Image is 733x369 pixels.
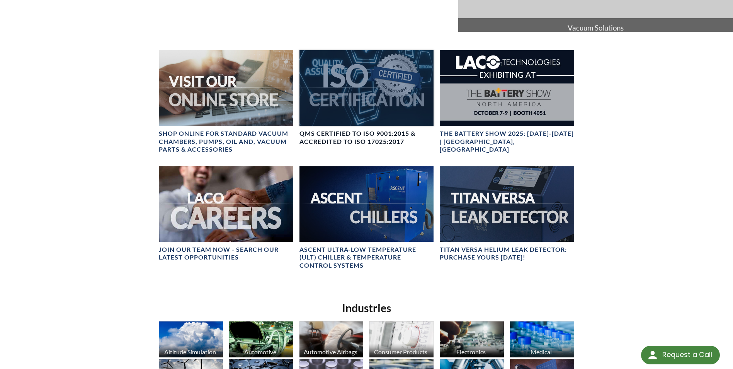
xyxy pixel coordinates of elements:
img: round button [646,349,659,361]
h4: QMS CERTIFIED to ISO 9001:2015 & Accredited to ISO 17025:2017 [299,130,434,146]
a: Ascent Chiller ImageAscent Ultra-Low Temperature (ULT) Chiller & Temperature Control Systems [299,166,434,270]
div: Automotive [228,348,293,355]
img: industry_Electronics_670x376.jpg [440,321,504,357]
div: Electronics [439,348,503,355]
span: Vacuum Solutions [458,18,733,38]
h2: Industries [156,301,577,315]
h4: The Battery Show 2025: [DATE]-[DATE] | [GEOGRAPHIC_DATA], [GEOGRAPHIC_DATA] [440,130,574,154]
a: ISO Certification headerQMS CERTIFIED to ISO 9001:2015 & Accredited to ISO 17025:2017 [299,50,434,146]
a: Automotive Airbags [299,321,364,359]
a: Join our team now - SEARCH OUR LATEST OPPORTUNITIES [159,166,293,262]
img: industry_AltitudeSim_670x376.jpg [159,321,223,357]
div: Medical [509,348,573,355]
h4: SHOP ONLINE FOR STANDARD VACUUM CHAMBERS, PUMPS, OIL AND, VACUUM PARTS & ACCESSORIES [159,130,293,154]
a: Visit Our Online Store headerSHOP ONLINE FOR STANDARD VACUUM CHAMBERS, PUMPS, OIL AND, VACUUM PAR... [159,50,293,154]
a: Automotive [229,321,293,359]
div: Altitude Simulation [158,348,222,355]
img: industry_Consumer_670x376.jpg [369,321,434,357]
img: industry_Automotive_670x376.jpg [229,321,293,357]
a: Altitude Simulation [159,321,223,359]
img: industry_Medical_670x376.jpg [510,321,574,357]
a: Medical [510,321,574,359]
div: Request a Call [662,346,712,364]
a: Consumer Products [369,321,434,359]
h4: Join our team now - SEARCH OUR LATEST OPPORTUNITIES [159,246,293,262]
div: Consumer Products [368,348,433,355]
div: Request a Call [641,346,720,364]
a: TITAN VERSA bannerTITAN VERSA Helium Leak Detector: Purchase Yours [DATE]! [440,166,574,262]
h4: Ascent Ultra-Low Temperature (ULT) Chiller & Temperature Control Systems [299,246,434,270]
img: industry_Auto-Airbag_670x376.jpg [299,321,364,357]
h4: TITAN VERSA Helium Leak Detector: Purchase Yours [DATE]! [440,246,574,262]
div: Automotive Airbags [298,348,363,355]
a: Electronics [440,321,504,359]
a: The Battery Show 2025: Oct 7-9 | Detroit, MIThe Battery Show 2025: [DATE]-[DATE] | [GEOGRAPHIC_DA... [440,50,574,154]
